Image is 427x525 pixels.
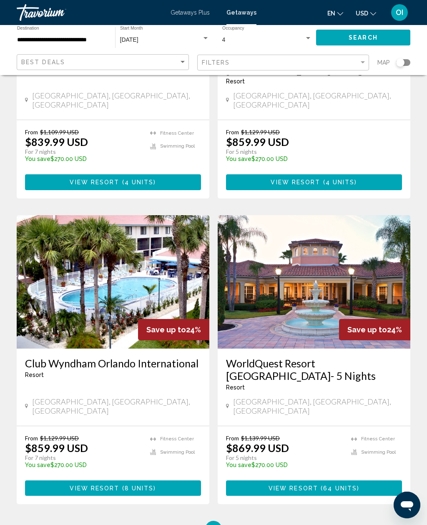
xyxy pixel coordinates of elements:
[347,325,387,334] span: Save up to
[339,319,410,340] div: 24%
[356,10,368,17] span: USD
[70,179,119,186] span: View Resort
[160,450,195,455] span: Swimming Pool
[120,179,156,186] span: ( )
[226,454,343,462] p: For 5 nights
[356,7,376,19] button: Change currency
[226,480,402,496] button: View Resort(64 units)
[146,325,186,334] span: Save up to
[349,35,378,41] span: Search
[25,435,38,442] span: From
[32,397,201,415] span: [GEOGRAPHIC_DATA], [GEOGRAPHIC_DATA], [GEOGRAPHIC_DATA]
[241,435,280,442] span: $1,139.99 USD
[25,480,201,496] button: View Resort(8 units)
[25,454,142,462] p: For 7 nights
[361,436,395,442] span: Fitness Center
[25,156,50,162] span: You save
[226,462,343,468] p: $270.00 USD
[21,59,65,65] span: Best Deals
[226,136,289,148] p: $859.99 USD
[160,436,194,442] span: Fitness Center
[171,9,210,16] a: Getaways Plus
[316,30,410,45] button: Search
[125,485,154,492] span: 8 units
[120,485,156,492] span: ( )
[32,91,201,109] span: [GEOGRAPHIC_DATA], [GEOGRAPHIC_DATA], [GEOGRAPHIC_DATA]
[25,136,88,148] p: $839.99 USD
[197,54,369,71] button: Filter
[233,397,402,415] span: [GEOGRAPHIC_DATA], [GEOGRAPHIC_DATA], [GEOGRAPHIC_DATA]
[377,57,390,68] span: Map
[226,174,402,190] button: View Resort(4 units)
[40,128,79,136] span: $1,109.99 USD
[218,215,410,349] img: RU87E01X.jpg
[389,4,410,21] button: User Menu
[17,4,162,21] a: Travorium
[25,156,142,162] p: $270.00 USD
[326,179,355,186] span: 4 units
[226,156,394,162] p: $270.00 USD
[21,59,186,66] mat-select: Sort by
[17,215,209,349] img: 0552O01L.jpg
[226,357,402,382] a: WorldQuest Resort [GEOGRAPHIC_DATA]- 5 Nights
[361,450,396,455] span: Swimming Pool
[323,485,357,492] span: 64 units
[25,462,142,468] p: $270.00 USD
[25,128,38,136] span: From
[269,485,318,492] span: View Resort
[226,462,251,468] span: You save
[160,143,195,149] span: Swimming Pool
[327,10,335,17] span: en
[226,78,245,85] span: Resort
[396,8,403,17] span: OI
[226,148,394,156] p: For 5 nights
[241,128,280,136] span: $1,129.99 USD
[226,128,239,136] span: From
[138,319,209,340] div: 24%
[160,131,194,136] span: Fitness Center
[202,59,230,66] span: Filters
[226,9,256,16] a: Getaways
[25,372,44,378] span: Resort
[25,357,201,369] a: Club Wyndham Orlando International
[327,7,343,19] button: Change language
[120,36,138,43] span: [DATE]
[318,485,359,492] span: ( )
[321,179,357,186] span: ( )
[271,179,320,186] span: View Resort
[25,462,50,468] span: You save
[125,179,154,186] span: 4 units
[226,384,245,391] span: Resort
[394,492,420,518] iframe: Button to launch messaging window
[222,36,226,43] span: 4
[25,174,201,190] button: View Resort(4 units)
[226,435,239,442] span: From
[25,442,88,454] p: $859.99 USD
[70,485,119,492] span: View Resort
[233,91,402,109] span: [GEOGRAPHIC_DATA], [GEOGRAPHIC_DATA], [GEOGRAPHIC_DATA]
[226,156,251,162] span: You save
[226,442,289,454] p: $869.99 USD
[25,148,142,156] p: For 7 nights
[40,435,79,442] span: $1,129.99 USD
